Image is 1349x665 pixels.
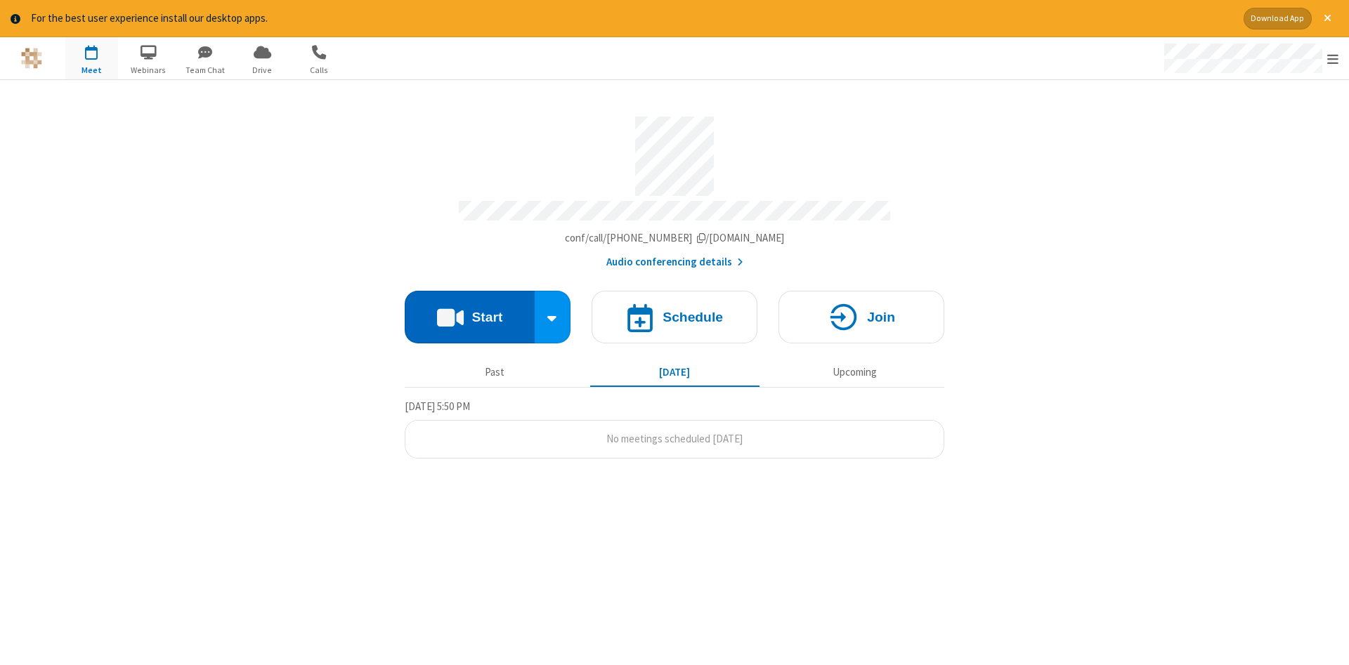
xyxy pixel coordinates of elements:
[405,398,944,459] section: Today's Meetings
[471,310,502,324] h4: Start
[1317,8,1338,29] button: Close alert
[5,37,58,79] button: Logo
[405,291,535,343] button: Start
[21,48,42,69] img: QA Selenium DO NOT DELETE OR CHANGE
[410,360,580,386] button: Past
[606,432,743,445] span: No meetings scheduled [DATE]
[31,11,1233,27] div: For the best user experience install our desktop apps.
[592,291,757,343] button: Schedule
[1151,37,1349,79] div: Open menu
[1244,8,1312,29] button: Download App
[565,231,785,244] span: Copy my meeting room link
[405,106,944,270] section: Account details
[122,64,175,77] span: Webinars
[236,64,289,77] span: Drive
[778,291,944,343] button: Join
[590,360,760,386] button: [DATE]
[770,360,939,386] button: Upcoming
[1314,628,1338,655] iframe: Chat
[606,254,743,270] button: Audio conferencing details
[663,310,723,324] h4: Schedule
[867,310,895,324] h4: Join
[65,64,118,77] span: Meet
[179,64,232,77] span: Team Chat
[293,64,346,77] span: Calls
[405,400,470,413] span: [DATE] 5:50 PM
[565,230,785,246] button: Copy my meeting room linkCopy my meeting room link
[535,291,571,343] div: Start conference options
